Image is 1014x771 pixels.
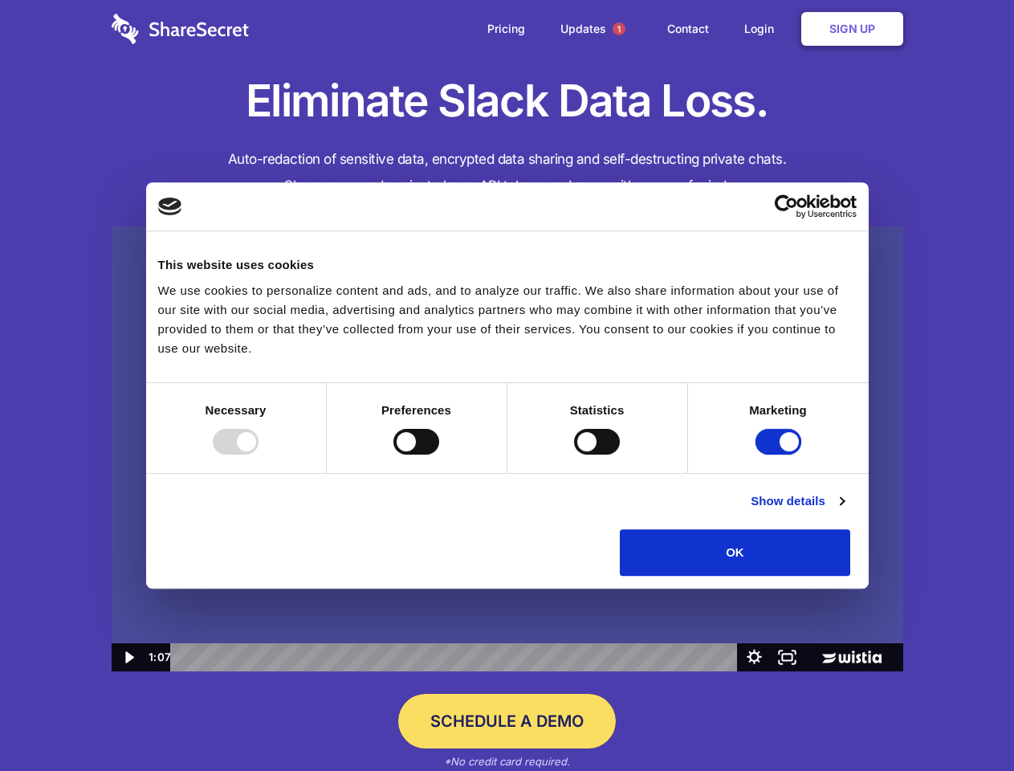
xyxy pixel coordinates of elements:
[613,22,625,35] span: 1
[749,403,807,417] strong: Marketing
[801,12,903,46] a: Sign Up
[728,4,798,54] a: Login
[158,281,857,358] div: We use cookies to personalize content and ads, and to analyze our traffic. We also share informat...
[206,403,267,417] strong: Necessary
[112,14,249,44] img: logo-wordmark-white-trans-d4663122ce5f474addd5e946df7df03e33cb6a1c49d2221995e7729f52c070b2.svg
[716,194,857,218] a: Usercentrics Cookiebot - opens in a new window
[620,529,850,576] button: OK
[381,403,451,417] strong: Preferences
[158,198,182,215] img: logo
[444,755,570,768] em: *No credit card required.
[112,72,903,130] h1: Eliminate Slack Data Loss.
[771,643,804,671] button: Fullscreen
[804,643,902,671] a: Wistia Logo -- Learn More
[570,403,625,417] strong: Statistics
[738,643,771,671] button: Show settings menu
[112,643,145,671] button: Play Video
[158,255,857,275] div: This website uses cookies
[183,643,730,671] div: Playbar
[112,146,903,199] h4: Auto-redaction of sensitive data, encrypted data sharing and self-destructing private chats. Shar...
[471,4,541,54] a: Pricing
[112,226,903,672] img: Sharesecret
[651,4,725,54] a: Contact
[751,492,844,511] a: Show details
[398,694,616,749] a: Schedule a Demo
[934,691,995,752] iframe: Drift Widget Chat Controller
